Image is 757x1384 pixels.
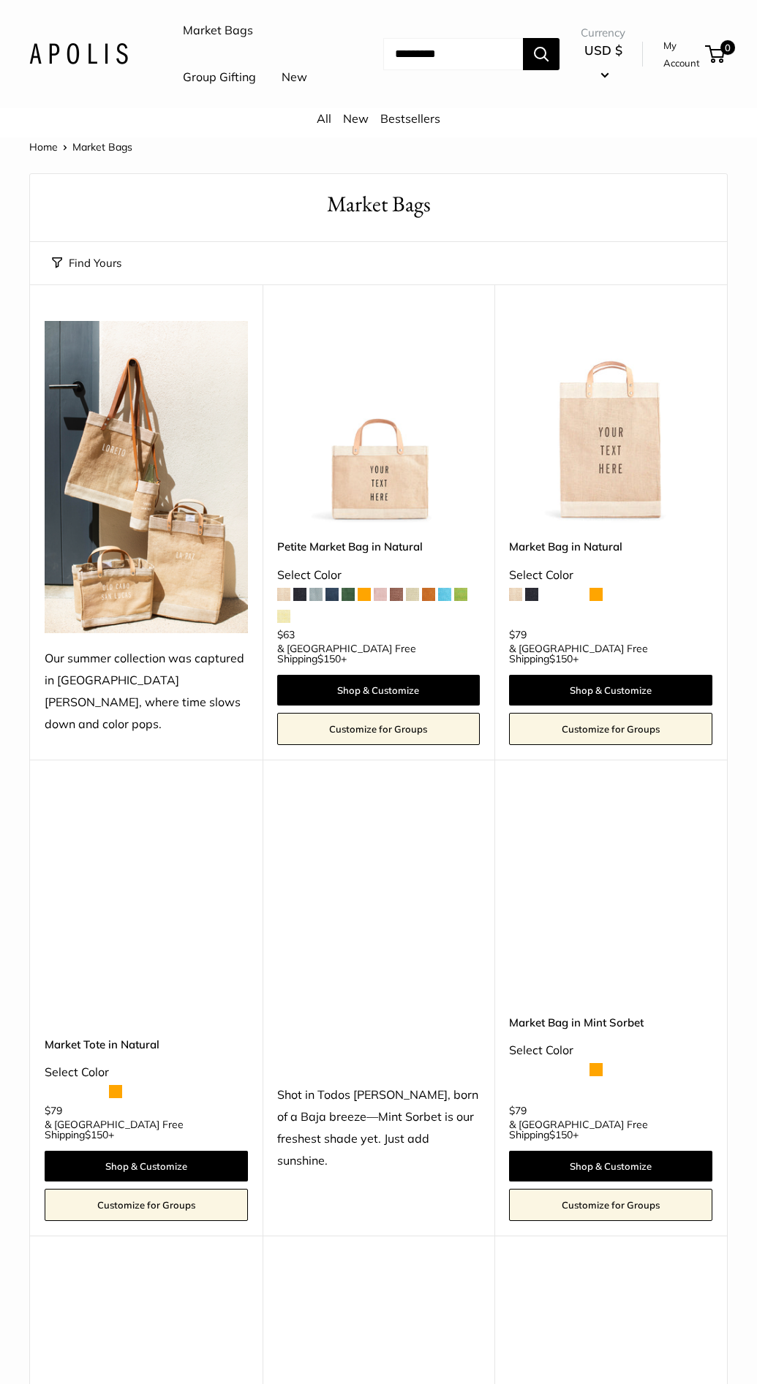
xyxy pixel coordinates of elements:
a: Customize for Groups [277,713,481,745]
div: Select Color [509,564,712,586]
span: Currency [581,23,625,43]
a: Market Bag in NaturalMarket Bag in Natural [509,321,712,524]
span: $150 [549,652,573,665]
button: Find Yours [52,253,121,273]
a: Customize for Groups [509,713,712,745]
a: Home [29,140,58,154]
a: Shop & Customize [509,1151,712,1181]
button: USD $ [581,39,625,86]
span: $79 [45,1104,62,1117]
span: $150 [85,1128,108,1141]
a: Customize for Groups [45,1189,248,1221]
button: Search [523,38,560,70]
span: $150 [317,652,341,665]
a: Shop & Customize [45,1151,248,1181]
a: Market Bag in Natural [509,538,712,555]
span: & [GEOGRAPHIC_DATA] Free Shipping + [45,1119,248,1140]
span: & [GEOGRAPHIC_DATA] Free Shipping + [509,1119,712,1140]
a: Customize for Groups [509,1189,712,1221]
div: Select Color [277,564,481,586]
a: My Account [663,37,700,72]
a: All [317,111,331,126]
a: Market Bag in Mint Sorbet [509,1014,712,1031]
a: New [343,111,369,126]
img: Petite Market Bag in Natural [277,321,481,524]
div: Select Color [509,1040,712,1062]
div: Our summer collection was captured in [GEOGRAPHIC_DATA][PERSON_NAME], where time slows down and c... [45,648,248,736]
a: Shop & Customize [509,675,712,706]
span: $150 [549,1128,573,1141]
div: Shot in Todos [PERSON_NAME], born of a Baja breeze—Mint Sorbet is our freshest shade yet. Just ad... [277,1084,481,1172]
span: $79 [509,1104,527,1117]
a: Market Bags [183,20,253,42]
a: Bestsellers [380,111,440,126]
a: 0 [707,45,725,63]
h1: Market Bags [52,189,705,220]
span: $63 [277,628,295,641]
a: Market Tote in Natural [45,1036,248,1053]
span: $79 [509,628,527,641]
a: New [282,67,307,88]
div: Select Color [45,1062,248,1084]
a: Group Gifting [183,67,256,88]
img: Market Bag in Natural [509,321,712,524]
a: description_Make it yours with custom printed text.description_The Original Market bag in its 4 n... [45,796,248,999]
a: Shop & Customize [277,675,481,706]
nav: Breadcrumb [29,137,132,156]
a: Petite Market Bag in Natural [277,538,481,555]
a: Petite Market Bag in Naturaldescription_Effortless style that elevates every moment [277,321,481,524]
img: Our summer collection was captured in Todos Santos, where time slows down and color pops. [45,321,248,634]
span: 0 [720,40,735,55]
span: Market Bags [72,140,132,154]
span: USD $ [584,42,622,58]
span: & [GEOGRAPHIC_DATA] Free Shipping + [509,643,712,664]
a: Market Bag in Mint SorbetMarket Bag in Mint Sorbet [509,796,712,999]
input: Search... [383,38,523,70]
span: & [GEOGRAPHIC_DATA] Free Shipping + [277,643,481,664]
img: Apolis [29,43,128,64]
